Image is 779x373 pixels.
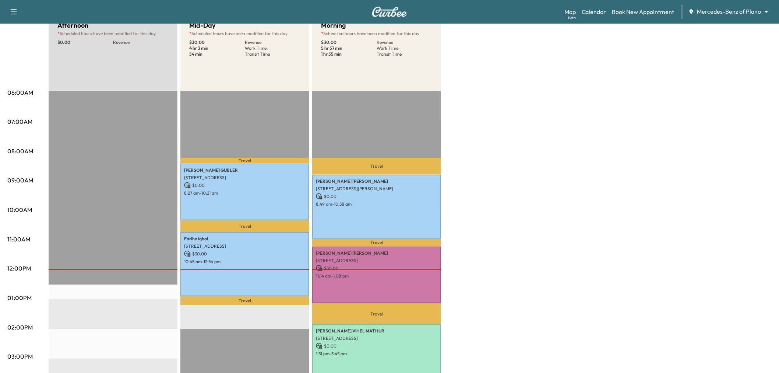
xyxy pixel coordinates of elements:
a: Calendar [582,7,606,16]
p: Travel [312,239,441,247]
span: Mercedes-Benz of Plano [697,7,761,16]
p: 09:00AM [7,176,33,185]
p: Work Time [377,45,432,51]
p: 1 hr 55 min [321,51,377,57]
p: Revenue [377,39,432,45]
p: 12:00PM [7,264,31,273]
p: [STREET_ADDRESS][PERSON_NAME] [316,186,437,192]
p: Revenue [113,39,169,45]
p: Transit Time [377,51,432,57]
p: 07:00AM [7,117,32,126]
p: $ 30.00 [184,251,306,257]
p: 10:45 am - 12:54 pm [184,259,306,265]
p: [STREET_ADDRESS] [184,175,306,181]
p: [PERSON_NAME] VIHEL MATHUR [316,328,437,334]
p: 5 hr 57 min [321,45,377,51]
p: $ 0.00 [316,193,437,200]
p: Travel [180,158,309,164]
p: Scheduled hours have been modified for this day [189,31,300,36]
a: Book New Appointment [612,7,674,16]
p: 10:00AM [7,205,32,214]
h5: Mid-Day [189,20,215,31]
p: 08:00AM [7,147,33,156]
p: Fariha Iqbal [184,236,306,242]
p: 03:00PM [7,352,33,361]
p: $ 0.00 [184,182,306,189]
p: Travel [180,220,309,232]
p: Scheduled hours have been modified for this day [57,31,169,36]
p: [STREET_ADDRESS] [184,243,306,249]
p: 8:27 am - 10:21 am [184,190,306,196]
p: [STREET_ADDRESS] [316,335,437,341]
p: 11:14 am - 1:08 pm [316,273,437,279]
p: Travel [312,303,441,325]
p: 4 hr 3 min [189,45,245,51]
p: $ 30.00 [189,39,245,45]
h5: Afternoon [57,20,88,31]
p: 54 min [189,51,245,57]
p: [PERSON_NAME] [PERSON_NAME] [316,178,437,184]
p: $ 30.00 [316,265,437,272]
p: Revenue [245,39,300,45]
p: Travel [180,296,309,305]
p: 02:00PM [7,323,33,332]
p: Scheduled hours have been modified for this day [321,31,432,36]
a: MapBeta [564,7,576,16]
p: Travel [312,158,441,175]
p: 06:00AM [7,88,33,97]
p: 8:49 am - 10:58 am [316,201,437,207]
h5: Morning [321,20,346,31]
p: 1:51 pm - 3:45 pm [316,351,437,357]
p: $ 0.00 [57,39,113,45]
p: $ 30.00 [321,39,377,45]
p: 01:00PM [7,293,32,302]
p: [PERSON_NAME] [PERSON_NAME] [316,250,437,256]
img: Curbee Logo [372,7,407,17]
p: [STREET_ADDRESS] [316,258,437,264]
p: Transit Time [245,51,300,57]
p: [PERSON_NAME] GUBLER [184,167,306,173]
p: $ 0.00 [316,343,437,349]
div: Beta [568,15,576,21]
p: 11:00AM [7,235,30,244]
p: Work Time [245,45,300,51]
